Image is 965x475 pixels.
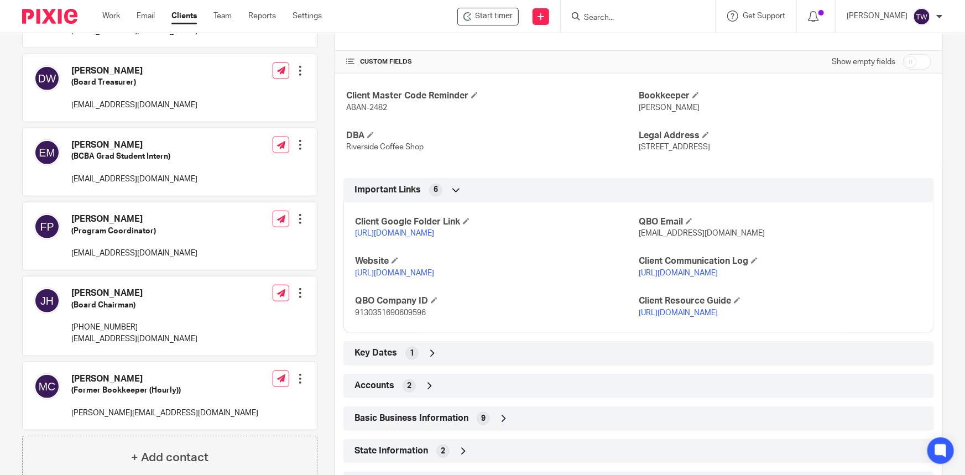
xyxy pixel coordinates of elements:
[639,309,718,317] a: [URL][DOMAIN_NAME]
[346,90,639,102] h4: Client Master Code Reminder
[346,104,387,112] span: ABAN-2482
[434,184,438,195] span: 6
[639,255,922,267] h4: Client Communication Log
[832,56,895,67] label: Show empty fields
[639,104,700,112] span: [PERSON_NAME]
[71,300,197,311] h5: (Board Chairman)
[639,216,922,228] h4: QBO Email
[71,174,197,185] p: [EMAIL_ADDRESS][DOMAIN_NAME]
[71,385,258,396] h5: (Former Bookkeeper (Hourly))
[583,13,682,23] input: Search
[355,255,639,267] h4: Website
[248,11,276,22] a: Reports
[71,213,197,225] h4: [PERSON_NAME]
[847,11,907,22] p: [PERSON_NAME]
[71,151,197,162] h5: (BCBA Grad Student Intern)
[354,347,397,359] span: Key Dates
[407,380,411,392] span: 2
[71,248,197,259] p: [EMAIL_ADDRESS][DOMAIN_NAME]
[71,288,197,299] h4: [PERSON_NAME]
[34,139,60,166] img: svg%3E
[71,322,197,333] p: [PHONE_NUMBER]
[131,449,208,466] h4: + Add contact
[639,229,765,237] span: [EMAIL_ADDRESS][DOMAIN_NAME]
[743,12,785,20] span: Get Support
[354,380,394,392] span: Accounts
[475,11,513,22] span: Start timer
[213,11,232,22] a: Team
[293,11,322,22] a: Settings
[441,446,445,457] span: 2
[71,77,197,88] h5: (Board Treasurer)
[355,269,434,277] a: [URL][DOMAIN_NAME]
[355,309,426,317] span: 9130351690609596
[639,90,931,102] h4: Bookkeeper
[71,333,197,344] p: [EMAIL_ADDRESS][DOMAIN_NAME]
[71,408,258,419] p: [PERSON_NAME][EMAIL_ADDRESS][DOMAIN_NAME]
[639,295,922,307] h4: Client Resource Guide
[34,288,60,314] img: svg%3E
[639,143,710,151] span: [STREET_ADDRESS]
[355,295,639,307] h4: QBO Company ID
[355,229,434,237] a: [URL][DOMAIN_NAME]
[171,11,197,22] a: Clients
[639,269,718,277] a: [URL][DOMAIN_NAME]
[355,216,639,228] h4: Client Google Folder Link
[457,8,519,25] div: ABA Next Steps - Riverside Coffee Shop
[913,8,931,25] img: svg%3E
[410,348,414,359] span: 1
[71,100,197,111] p: [EMAIL_ADDRESS][DOMAIN_NAME]
[346,130,639,142] h4: DBA
[137,11,155,22] a: Email
[71,373,258,385] h4: [PERSON_NAME]
[34,65,60,92] img: svg%3E
[639,130,931,142] h4: Legal Address
[346,143,424,151] span: Riverside Coffee Shop
[354,184,421,196] span: Important Links
[34,213,60,240] img: svg%3E
[346,58,639,66] h4: CUSTOM FIELDS
[71,226,197,237] h5: (Program Coordinator)
[34,373,60,400] img: svg%3E
[354,445,428,457] span: State Information
[71,139,197,151] h4: [PERSON_NAME]
[481,413,486,424] span: 9
[71,65,197,77] h4: [PERSON_NAME]
[22,9,77,24] img: Pixie
[102,11,120,22] a: Work
[354,413,468,424] span: Basic Business Information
